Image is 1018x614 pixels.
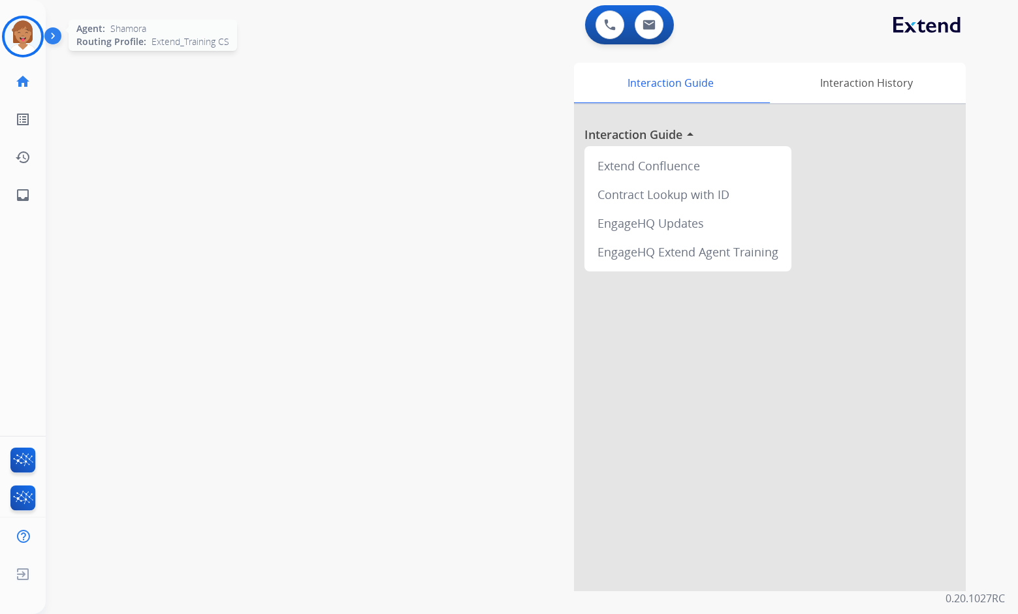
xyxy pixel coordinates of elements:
[574,63,767,103] div: Interaction Guide
[15,187,31,203] mat-icon: inbox
[151,35,229,48] span: Extend_Training CS
[946,591,1005,606] p: 0.20.1027RC
[5,18,41,55] img: avatar
[767,63,966,103] div: Interaction History
[590,151,786,180] div: Extend Confluence
[76,35,146,48] span: Routing Profile:
[15,112,31,127] mat-icon: list_alt
[76,22,105,35] span: Agent:
[15,149,31,165] mat-icon: history
[110,22,146,35] span: Shamora
[15,74,31,89] mat-icon: home
[590,180,786,209] div: Contract Lookup with ID
[590,238,786,266] div: EngageHQ Extend Agent Training
[590,209,786,238] div: EngageHQ Updates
